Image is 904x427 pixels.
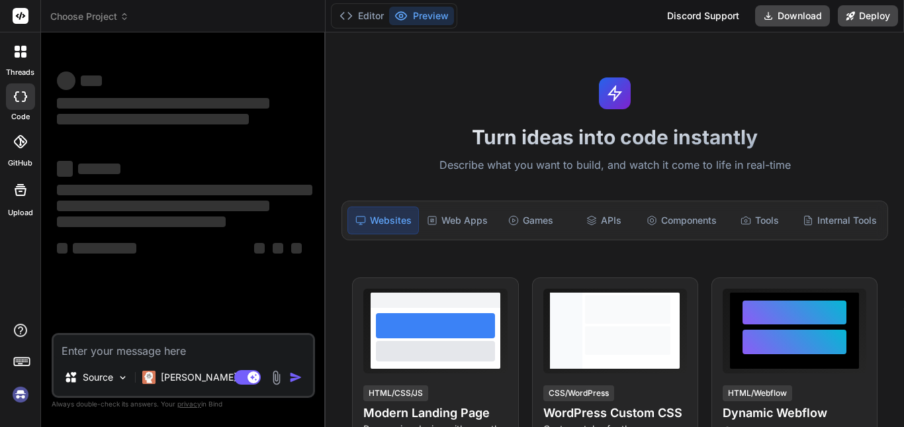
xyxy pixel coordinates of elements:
[81,75,102,86] span: ‌
[57,71,75,90] span: ‌
[334,125,896,149] h1: Turn ideas into code instantly
[57,185,312,195] span: ‌
[269,370,284,385] img: attachment
[142,371,156,384] img: Claude 4 Sonnet
[57,216,226,227] span: ‌
[422,207,493,234] div: Web Apps
[6,67,34,78] label: threads
[57,243,68,254] span: ‌
[9,383,32,406] img: signin
[8,158,32,169] label: GitHub
[659,5,747,26] div: Discord Support
[57,98,269,109] span: ‌
[389,7,454,25] button: Preview
[57,161,73,177] span: ‌
[838,5,898,26] button: Deploy
[347,207,419,234] div: Websites
[363,404,507,422] h4: Modern Landing Page
[289,371,302,384] img: icon
[177,400,201,408] span: privacy
[641,207,722,234] div: Components
[363,385,428,401] div: HTML/CSS/JS
[50,10,129,23] span: Choose Project
[8,207,33,218] label: Upload
[117,372,128,383] img: Pick Models
[797,207,882,234] div: Internal Tools
[334,7,389,25] button: Editor
[83,371,113,384] p: Source
[543,385,614,401] div: CSS/WordPress
[334,157,896,174] p: Describe what you want to build, and watch it come to life in real-time
[57,114,249,124] span: ‌
[496,207,566,234] div: Games
[291,243,302,254] span: ‌
[273,243,283,254] span: ‌
[723,385,792,401] div: HTML/Webflow
[755,5,830,26] button: Download
[725,207,795,234] div: Tools
[161,371,259,384] p: [PERSON_NAME] 4 S..
[568,207,639,234] div: APIs
[543,404,687,422] h4: WordPress Custom CSS
[11,111,30,122] label: code
[52,398,315,410] p: Always double-check its answers. Your in Bind
[57,201,269,211] span: ‌
[254,243,265,254] span: ‌
[73,243,136,254] span: ‌
[78,164,120,174] span: ‌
